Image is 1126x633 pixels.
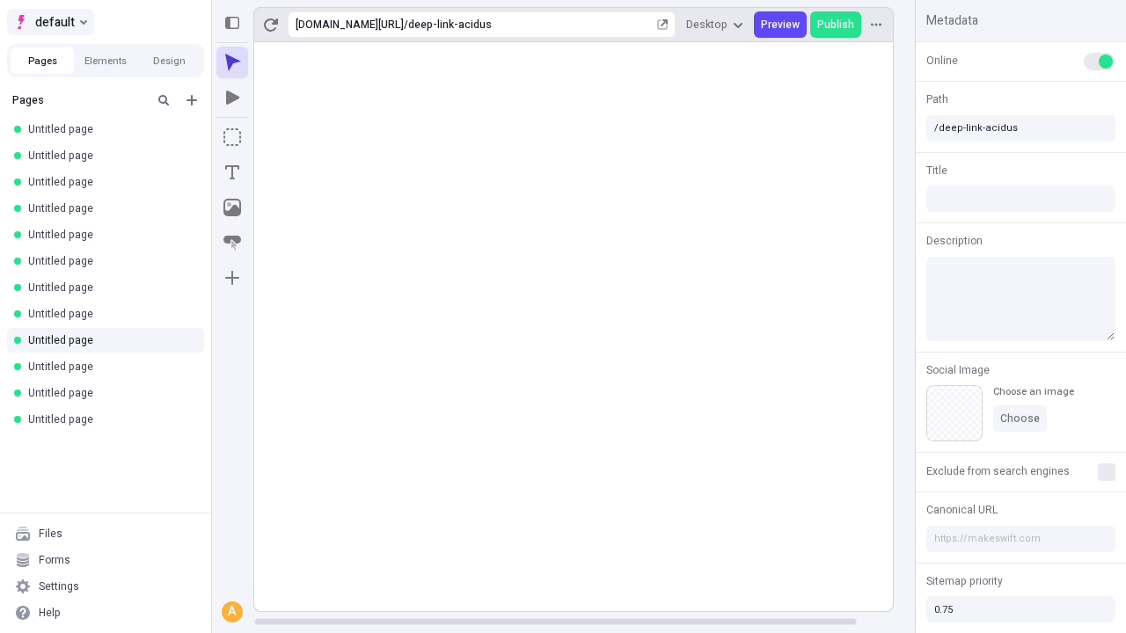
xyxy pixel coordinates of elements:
[28,254,190,268] div: Untitled page
[39,527,62,541] div: Files
[28,122,190,136] div: Untitled page
[216,227,248,258] button: Button
[926,463,1070,479] span: Exclude from search engines
[28,149,190,163] div: Untitled page
[686,18,728,32] span: Desktop
[137,47,201,74] button: Design
[408,18,654,32] div: deep-link-acidus
[216,156,248,188] button: Text
[35,11,75,33] span: default
[11,47,74,74] button: Pages
[39,579,79,593] div: Settings
[926,163,947,178] span: Title
[926,502,998,518] span: Canonical URL
[74,47,137,74] button: Elements
[223,603,241,621] div: A
[926,91,948,107] span: Path
[926,573,1003,589] span: Sitemap priority
[1000,411,1040,426] span: Choose
[817,18,854,32] span: Publish
[926,526,1115,552] input: https://makeswift.com
[28,280,190,295] div: Untitled page
[810,11,861,38] button: Publish
[926,233,983,249] span: Description
[28,228,190,242] div: Untitled page
[761,18,800,32] span: Preview
[926,53,958,69] span: Online
[404,18,408,32] div: /
[28,412,190,426] div: Untitled page
[993,385,1074,398] div: Choose an image
[39,606,61,620] div: Help
[39,553,70,567] div: Forms
[28,175,190,189] div: Untitled page
[754,11,807,38] button: Preview
[7,9,94,35] button: Select site
[216,121,248,153] button: Box
[12,93,146,107] div: Pages
[28,333,190,347] div: Untitled page
[181,90,202,111] button: Add new
[993,405,1047,432] button: Choose
[216,192,248,223] button: Image
[28,386,190,400] div: Untitled page
[28,307,190,321] div: Untitled page
[926,362,990,378] span: Social Image
[28,360,190,374] div: Untitled page
[28,201,190,215] div: Untitled page
[296,18,404,32] div: [URL][DOMAIN_NAME]
[679,11,750,38] button: Desktop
